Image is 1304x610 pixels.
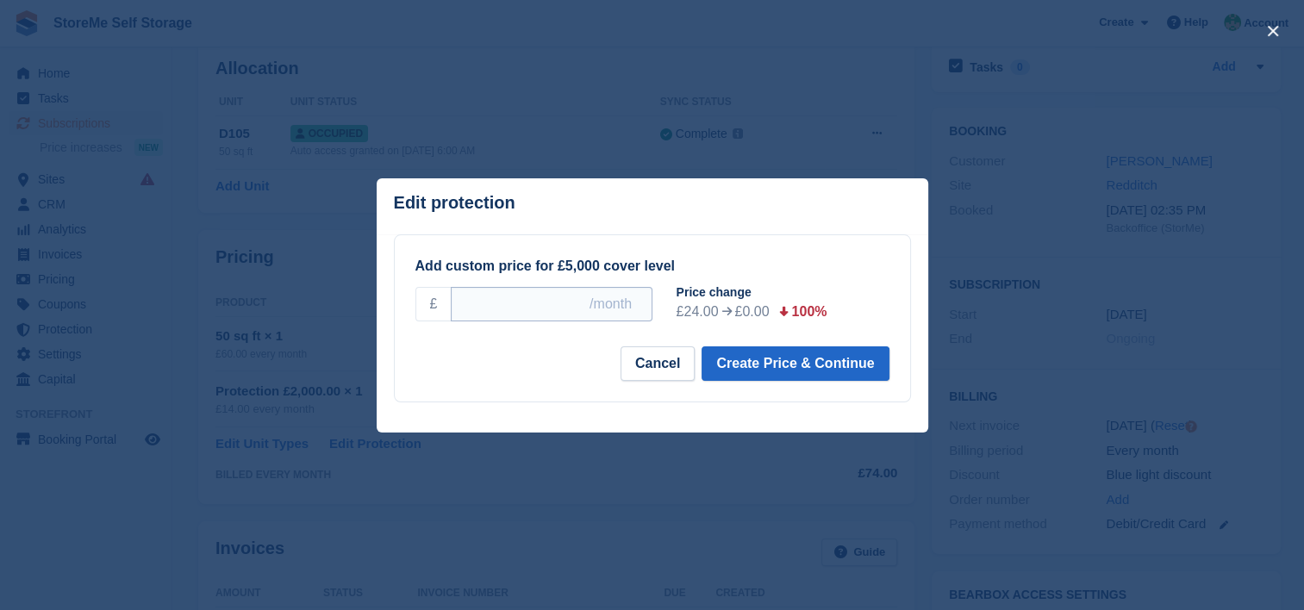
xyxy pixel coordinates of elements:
p: Edit protection [394,193,515,213]
button: Create Price & Continue [702,346,889,381]
div: £0.00 [734,302,769,322]
button: close [1259,17,1287,45]
div: £24.00 [677,302,719,322]
div: Add custom price for £5,000 cover level [415,256,889,277]
div: Price change [677,283,903,302]
button: Cancel [621,346,695,381]
div: 100% [791,302,827,322]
